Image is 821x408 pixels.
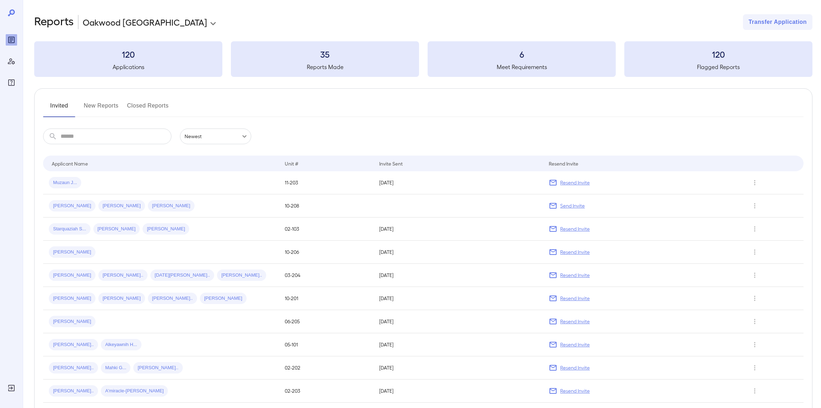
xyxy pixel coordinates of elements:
[143,226,189,232] span: [PERSON_NAME]
[150,272,214,279] span: [DATE][PERSON_NAME]..
[560,249,590,256] p: Resend Invite
[373,380,543,403] td: [DATE]
[373,287,543,310] td: [DATE]
[49,341,98,348] span: [PERSON_NAME]..
[127,100,169,117] button: Closed Reports
[279,264,373,287] td: 03-204
[560,272,590,279] p: Resend Invite
[373,218,543,241] td: [DATE]
[749,339,760,350] button: Row Actions
[84,100,119,117] button: New Reports
[285,159,298,168] div: Unit #
[749,200,760,211] button: Row Actions
[98,295,145,302] span: [PERSON_NAME]
[373,356,543,380] td: [DATE]
[749,270,760,281] button: Row Actions
[133,365,182,371] span: [PERSON_NAME]..
[560,295,590,302] p: Resend Invite
[549,159,578,168] div: Resend Invite
[279,218,373,241] td: 02-103
[279,171,373,194] td: 11-203
[279,287,373,310] td: 10-201
[279,310,373,333] td: 06-205
[560,387,590,394] p: Resend Invite
[279,194,373,218] td: 10-208
[49,226,91,232] span: Starquaziah S...
[43,100,75,117] button: Invited
[49,295,95,302] span: [PERSON_NAME]
[101,365,130,371] span: Mahki G...
[93,226,140,232] span: [PERSON_NAME]
[624,63,812,71] h5: Flagged Reports
[231,48,419,60] h3: 35
[373,171,543,194] td: [DATE]
[49,388,98,394] span: [PERSON_NAME]..
[34,63,222,71] h5: Applications
[560,341,590,348] p: Resend Invite
[560,179,590,186] p: Resend Invite
[743,14,812,30] button: Transfer Application
[49,318,95,325] span: [PERSON_NAME]
[101,341,141,348] span: Alkeyawnih H...
[52,159,88,168] div: Applicant Name
[279,241,373,264] td: 10-206
[49,203,95,209] span: [PERSON_NAME]
[624,48,812,60] h3: 120
[6,77,17,88] div: FAQ
[34,41,812,77] summary: 120Applications35Reports Made6Meet Requirements120Flagged Reports
[749,316,760,327] button: Row Actions
[98,272,148,279] span: [PERSON_NAME]..
[373,333,543,356] td: [DATE]
[200,295,247,302] span: [PERSON_NAME]
[749,362,760,373] button: Row Actions
[428,48,616,60] h3: 6
[49,272,95,279] span: [PERSON_NAME]
[101,388,168,394] span: A'miracle-[PERSON_NAME]
[373,264,543,287] td: [DATE]
[6,382,17,394] div: Log Out
[749,177,760,188] button: Row Actions
[428,63,616,71] h5: Meet Requirements
[98,203,145,209] span: [PERSON_NAME]
[279,380,373,403] td: 02-203
[217,272,266,279] span: [PERSON_NAME]..
[148,295,197,302] span: [PERSON_NAME]..
[560,202,585,209] p: Send Invite
[231,63,419,71] h5: Reports Made
[49,249,95,256] span: [PERSON_NAME]
[279,333,373,356] td: 05-101
[560,225,590,232] p: Resend Invite
[49,179,81,186] span: Muzaun J...
[560,364,590,371] p: Resend Invite
[749,246,760,258] button: Row Actions
[34,48,222,60] h3: 120
[6,56,17,67] div: Manage Users
[749,223,760,235] button: Row Actions
[373,310,543,333] td: [DATE]
[49,365,98,371] span: [PERSON_NAME]..
[34,14,74,30] h2: Reports
[6,34,17,46] div: Reports
[749,385,760,397] button: Row Actions
[148,203,195,209] span: [PERSON_NAME]
[83,16,207,28] p: Oakwood [GEOGRAPHIC_DATA]
[749,293,760,304] button: Row Actions
[560,318,590,325] p: Resend Invite
[279,356,373,380] td: 02-202
[180,129,251,144] div: Newest
[373,241,543,264] td: [DATE]
[379,159,403,168] div: Invite Sent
